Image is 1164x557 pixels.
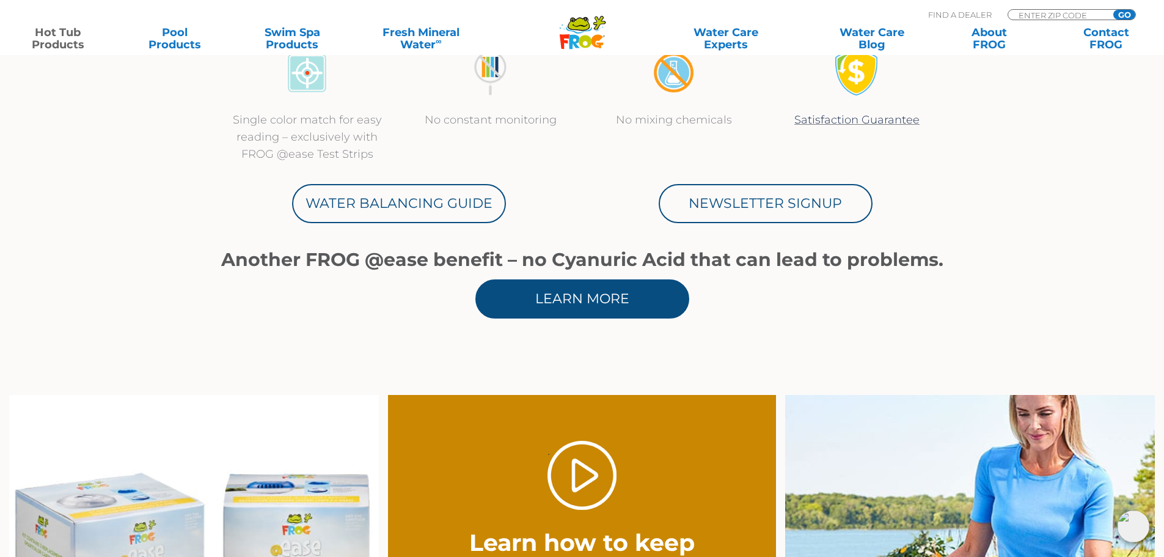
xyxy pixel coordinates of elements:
[130,26,221,51] a: PoolProducts
[1061,26,1152,51] a: ContactFROG
[475,279,689,319] a: Learn More
[467,50,513,96] img: no-constant-monitoring1
[284,50,330,96] img: icon-atease-color-match
[651,50,697,96] img: no-mixing1
[595,111,753,128] p: No mixing chemicals
[1017,10,1100,20] input: Zip Code Form
[834,50,880,96] img: Satisfaction Guarantee Icon
[943,26,1034,51] a: AboutFROG
[436,36,442,46] sup: ∞
[228,111,387,163] p: Single color match for easy reading – exclusively with FROG @ease Test Strips
[216,249,949,270] h1: Another FROG @ease benefit – no Cyanuric Acid that can lead to problems.
[826,26,917,51] a: Water CareBlog
[292,184,506,223] a: Water Balancing Guide
[659,184,873,223] a: Newsletter Signup
[794,113,920,127] a: Satisfaction Guarantee
[928,9,992,20] p: Find A Dealer
[12,26,103,51] a: Hot TubProducts
[652,26,800,51] a: Water CareExperts
[411,111,570,128] p: No constant monitoring
[1113,10,1135,20] input: GO
[364,26,478,51] a: Fresh MineralWater∞
[547,441,617,510] a: Play Video
[1118,511,1149,542] img: openIcon
[247,26,338,51] a: Swim SpaProducts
